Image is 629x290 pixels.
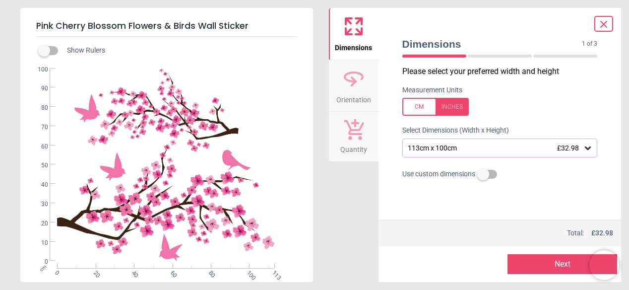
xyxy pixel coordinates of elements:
[29,123,48,132] span: 70
[407,144,583,152] div: 113cm x 100cm
[507,254,617,274] button: Next
[394,126,509,136] label: Select Dimensions (Width x Height)
[29,104,48,112] span: 80
[206,269,213,276] span: 80
[402,37,582,51] span: Dimensions
[29,143,48,151] span: 60
[39,264,48,273] span: cm
[595,229,613,237] span: 32.98
[270,269,276,276] span: 113
[29,161,48,170] span: 50
[29,181,48,189] span: 40
[401,228,614,238] div: Total:
[591,228,613,238] span: £
[29,258,48,266] span: 0
[168,269,175,276] span: 60
[329,60,378,112] button: Orientation
[589,250,619,280] iframe: Brevo live chat
[29,239,48,247] span: 10
[402,66,606,77] p: Please select your preferred width and height
[91,269,98,276] span: 20
[53,269,60,276] span: 0
[329,8,378,60] button: Dimensions
[36,16,297,37] h5: Pink Cherry Blossom Flowers & Birds Wall Sticker
[336,90,371,105] span: Orientation
[582,40,597,48] span: 1 of 3
[29,219,48,228] span: 20
[402,169,475,179] span: Use custom dimensions
[335,38,372,53] span: Dimensions
[29,200,48,209] span: 30
[129,269,136,276] span: 40
[245,269,251,276] span: 100
[29,84,48,93] span: 90
[557,144,579,152] span: £32.98
[44,45,313,57] div: Show Rulers
[329,112,378,161] button: Quantity
[29,66,48,74] span: 100
[340,140,367,155] span: Quantity
[402,85,462,95] label: Measurement Units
